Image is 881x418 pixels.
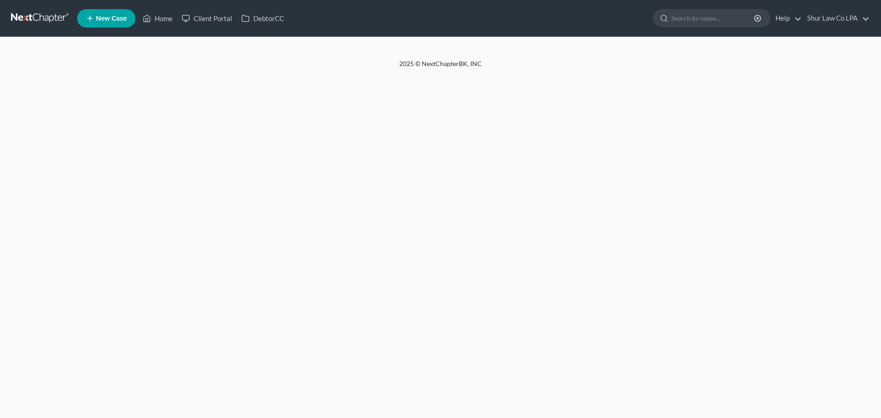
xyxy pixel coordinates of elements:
[179,59,702,76] div: 2025 © NextChapterBK, INC
[803,10,870,27] a: Shur Law Co LPA
[237,10,289,27] a: DebtorCC
[96,15,127,22] span: New Case
[138,10,177,27] a: Home
[177,10,237,27] a: Client Portal
[771,10,802,27] a: Help
[671,10,755,27] input: Search by name...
